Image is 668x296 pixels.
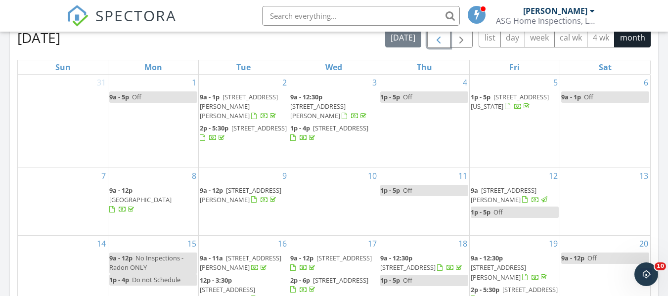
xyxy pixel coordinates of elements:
[316,254,372,262] span: [STREET_ADDRESS]
[67,5,89,27] img: The Best Home Inspection Software - Spectora
[276,236,289,252] a: Go to September 16, 2025
[67,13,177,34] a: SPECTORA
[471,186,478,195] span: 9a
[403,92,412,101] span: Off
[290,92,322,101] span: 9a - 12:30p
[200,92,278,120] a: 9a - 1p [STREET_ADDRESS][PERSON_NAME][PERSON_NAME]
[415,60,434,74] a: Thursday
[471,92,490,101] span: 1p - 5p
[496,16,595,26] div: ASG Home Inspections, LLC
[290,253,378,274] a: 9a - 12p [STREET_ADDRESS]
[18,168,108,235] td: Go to September 7, 2025
[200,186,281,204] a: 9a - 12p [STREET_ADDRESS][PERSON_NAME]
[323,60,344,74] a: Wednesday
[290,91,378,123] a: 9a - 12:30p [STREET_ADDRESS][PERSON_NAME]
[109,186,172,213] a: 9a - 12p [GEOGRAPHIC_DATA]
[99,168,108,184] a: Go to September 7, 2025
[289,168,379,235] td: Go to September 10, 2025
[385,28,421,47] button: [DATE]
[290,254,313,262] span: 9a - 12p
[547,236,560,252] a: Go to September 19, 2025
[190,75,198,90] a: Go to September 1, 2025
[95,75,108,90] a: Go to August 31, 2025
[471,285,499,294] span: 2p - 5:30p
[200,186,223,195] span: 9a - 12p
[142,60,164,74] a: Monday
[380,254,464,272] a: 9a - 12:30p [STREET_ADDRESS]
[500,28,525,47] button: day
[634,262,658,286] iframe: Intercom live chat
[95,5,177,26] span: SPECTORA
[471,92,549,111] a: 1p - 5p [STREET_ADDRESS][US_STATE]
[366,168,379,184] a: Go to September 10, 2025
[53,60,73,74] a: Sunday
[471,254,503,262] span: 9a - 12:30p
[471,186,536,204] span: [STREET_ADDRESS][PERSON_NAME]
[289,75,379,168] td: Go to September 3, 2025
[471,92,549,111] span: [STREET_ADDRESS][US_STATE]
[560,75,650,168] td: Go to September 6, 2025
[132,92,141,101] span: Off
[471,186,549,204] a: 9a [STREET_ADDRESS][PERSON_NAME]
[95,236,108,252] a: Go to September 14, 2025
[185,236,198,252] a: Go to September 15, 2025
[525,28,555,47] button: week
[109,195,172,204] span: [GEOGRAPHIC_DATA]
[200,253,288,274] a: 9a - 11a [STREET_ADDRESS][PERSON_NAME]
[109,92,129,101] span: 9a - 5p
[109,254,133,262] span: 9a - 12p
[560,168,650,235] td: Go to September 13, 2025
[290,275,378,296] a: 2p - 6p [STREET_ADDRESS]
[200,124,228,132] span: 2p - 5:30p
[290,276,368,294] a: 2p - 6p [STREET_ADDRESS]
[471,208,490,216] span: 1p - 5p
[290,254,372,272] a: 9a - 12p [STREET_ADDRESS]
[313,124,368,132] span: [STREET_ADDRESS]
[461,75,469,90] a: Go to September 4, 2025
[109,275,129,284] span: 1p - 4p
[637,236,650,252] a: Go to September 20, 2025
[200,91,288,123] a: 9a - 1p [STREET_ADDRESS][PERSON_NAME][PERSON_NAME]
[655,262,666,270] span: 10
[200,124,287,142] a: 2p - 5:30p [STREET_ADDRESS]
[523,6,587,16] div: [PERSON_NAME]
[403,276,412,285] span: Off
[200,276,232,285] span: 12p - 3:30p
[132,275,180,284] span: Do not Schedule
[17,28,60,47] h2: [DATE]
[380,253,468,274] a: 9a - 12:30p [STREET_ADDRESS]
[471,254,549,281] a: 9a - 12:30p [STREET_ADDRESS][PERSON_NAME]
[200,254,281,272] span: [STREET_ADDRESS][PERSON_NAME]
[450,28,473,48] button: Next month
[290,124,310,132] span: 1p - 4p
[637,168,650,184] a: Go to September 13, 2025
[584,92,593,101] span: Off
[470,168,560,235] td: Go to September 12, 2025
[108,168,199,235] td: Go to September 8, 2025
[403,186,412,195] span: Off
[547,168,560,184] a: Go to September 12, 2025
[109,254,183,272] span: No Inspections - Radon ONLY
[200,92,220,101] span: 9a - 1p
[200,186,281,204] span: [STREET_ADDRESS][PERSON_NAME]
[507,60,522,74] a: Friday
[479,28,501,47] button: list
[380,263,436,272] span: [STREET_ADDRESS]
[493,208,503,216] span: Off
[456,236,469,252] a: Go to September 18, 2025
[554,28,588,47] button: cal wk
[471,185,559,206] a: 9a [STREET_ADDRESS][PERSON_NAME]
[561,254,584,262] span: 9a - 12p
[587,254,597,262] span: Off
[370,75,379,90] a: Go to September 3, 2025
[380,92,400,101] span: 1p - 5p
[471,253,559,284] a: 9a - 12:30p [STREET_ADDRESS][PERSON_NAME]
[366,236,379,252] a: Go to September 17, 2025
[502,285,558,294] span: [STREET_ADDRESS]
[379,168,470,235] td: Go to September 11, 2025
[190,168,198,184] a: Go to September 8, 2025
[290,276,310,285] span: 2p - 6p
[290,123,378,144] a: 1p - 4p [STREET_ADDRESS]
[379,75,470,168] td: Go to September 4, 2025
[290,92,368,120] a: 9a - 12:30p [STREET_ADDRESS][PERSON_NAME]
